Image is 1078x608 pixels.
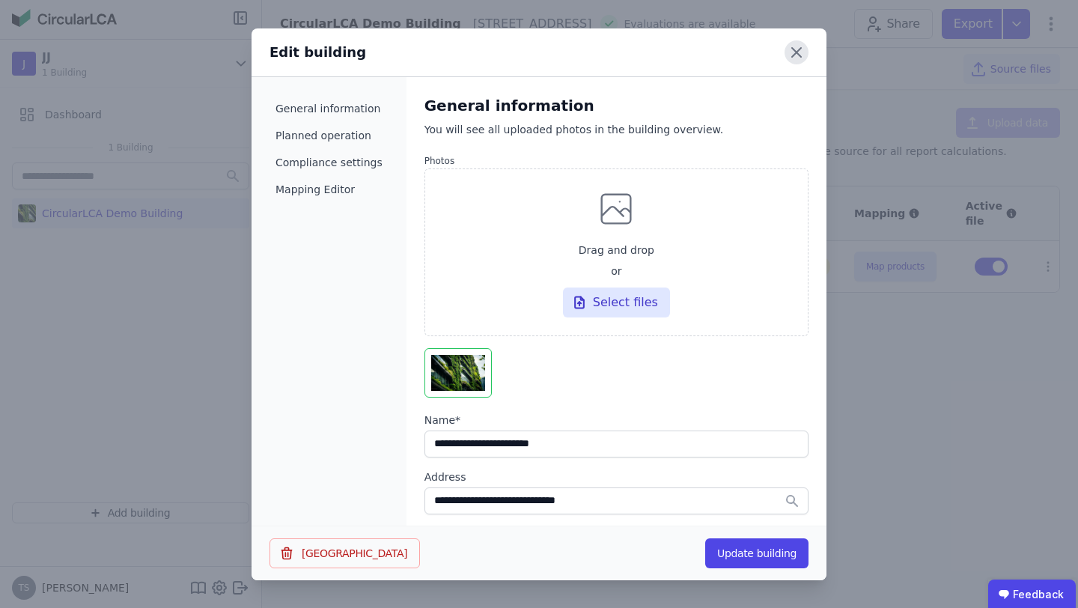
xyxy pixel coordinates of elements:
[424,155,808,167] label: Photos
[269,122,389,149] li: Planned operation
[269,42,366,63] div: Edit building
[424,122,808,152] div: You will see all uploaded photos in the building overview.
[269,95,389,122] li: General information
[579,243,654,258] span: Drag and drop
[269,176,389,203] li: Mapping Editor
[611,264,621,279] span: or
[269,149,389,176] li: Compliance settings
[563,288,670,317] div: Select files
[424,469,808,484] label: Address
[424,413,808,428] label: audits.requiredField
[424,95,808,116] div: General information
